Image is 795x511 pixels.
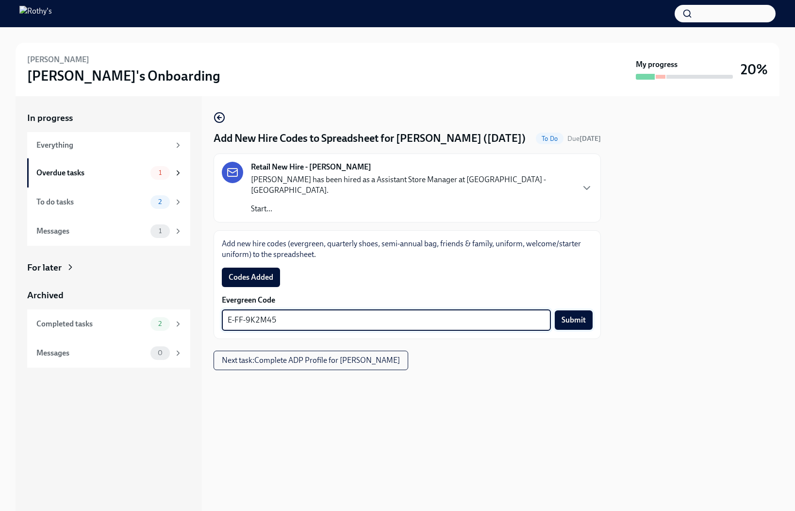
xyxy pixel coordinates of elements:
[567,134,601,143] span: September 15th, 2025 09:00
[27,158,190,187] a: Overdue tasks1
[36,140,170,151] div: Everything
[214,351,408,370] button: Next task:Complete ADP Profile for [PERSON_NAME]
[251,204,573,214] p: Start...
[27,54,89,65] h6: [PERSON_NAME]
[27,339,190,368] a: Messages0
[27,261,62,274] div: For later
[222,356,400,365] span: Next task : Complete ADP Profile for [PERSON_NAME]
[251,162,371,172] strong: Retail New Hire - [PERSON_NAME]
[27,187,190,217] a: To do tasks2
[741,61,768,78] h3: 20%
[580,135,601,143] strong: [DATE]
[567,135,601,143] span: Due
[36,168,147,178] div: Overdue tasks
[222,268,280,287] button: Codes Added
[153,227,167,235] span: 1
[636,59,678,70] strong: My progress
[36,348,147,358] div: Messages
[27,112,190,124] a: In progress
[27,261,190,274] a: For later
[19,6,52,21] img: Rothy's
[152,198,167,205] span: 2
[27,132,190,158] a: Everything
[214,131,526,146] h4: Add New Hire Codes to Spreadsheet for [PERSON_NAME] ([DATE])
[27,217,190,246] a: Messages1
[152,320,167,327] span: 2
[153,169,167,176] span: 1
[27,289,190,302] a: Archived
[229,273,273,282] span: Codes Added
[36,197,147,207] div: To do tasks
[555,310,593,330] button: Submit
[228,314,545,326] textarea: E-FF-9K2M45
[251,174,573,196] p: [PERSON_NAME] has been hired as a Assistant Store Manager at [GEOGRAPHIC_DATA] - [GEOGRAPHIC_DATA].
[222,238,593,260] p: .
[27,309,190,339] a: Completed tasks2
[222,295,593,306] label: Evergreen Code
[536,135,563,142] span: To Do
[36,319,147,329] div: Completed tasks
[36,226,147,237] div: Messages
[562,315,586,325] span: Submit
[222,239,581,259] a: Add new hire codes (evergreen, quarterly shoes, semi-annual bag, friends & family, uniform, welco...
[27,67,220,85] h3: [PERSON_NAME]'s Onboarding
[152,349,168,357] span: 0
